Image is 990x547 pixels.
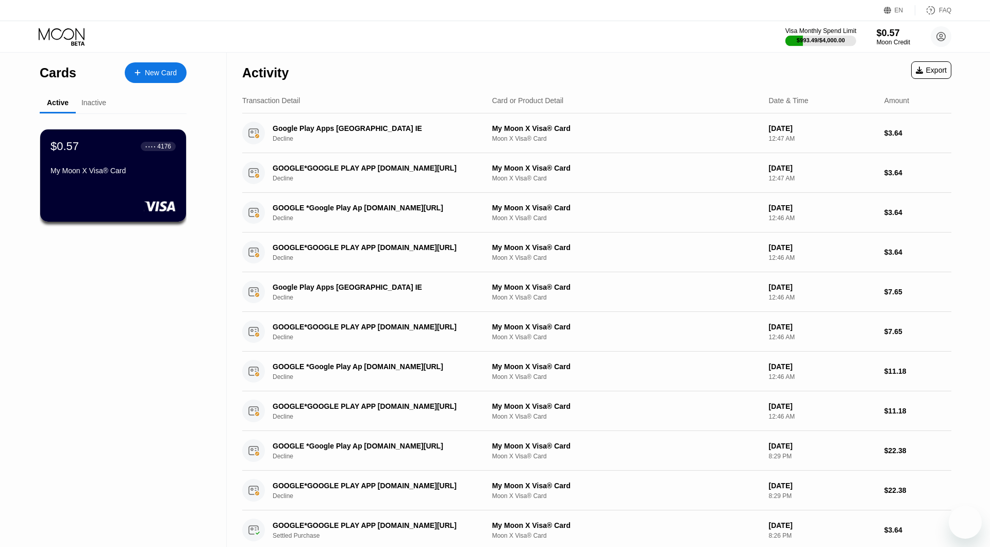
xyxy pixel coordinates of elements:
[273,521,475,529] div: GOOGLE*GOOGLE PLAY APP [DOMAIN_NAME][URL]
[242,471,951,510] div: GOOGLE*GOOGLE PLAY APP [DOMAIN_NAME][URL]DeclineMy Moon X Visa® CardMoon X Visa® Card[DATE]8:29 P...
[273,492,490,500] div: Decline
[768,402,876,410] div: [DATE]
[492,175,761,182] div: Moon X Visa® Card
[51,167,176,175] div: My Moon X Visa® Card
[492,373,761,380] div: Moon X Visa® Card
[492,96,564,105] div: Card or Product Detail
[81,98,106,107] div: Inactive
[47,98,69,107] div: Active
[242,391,951,431] div: GOOGLE*GOOGLE PLAY APP [DOMAIN_NAME][URL]DeclineMy Moon X Visa® CardMoon X Visa® Card[DATE]12:46 ...
[125,62,187,83] div: New Card
[273,214,490,222] div: Decline
[768,442,876,450] div: [DATE]
[242,193,951,233] div: GOOGLE *Google Play Ap [DOMAIN_NAME][URL]DeclineMy Moon X Visa® CardMoon X Visa® Card[DATE]12:46 ...
[949,506,982,539] iframe: Schaltfläche zum Öffnen des Messaging-Fensters; Konversation läuft
[884,446,951,455] div: $22.38
[242,431,951,471] div: GOOGLE *Google Play Ap [DOMAIN_NAME][URL]DeclineMy Moon X Visa® CardMoon X Visa® Card[DATE]8:29 P...
[911,61,951,79] div: Export
[273,164,475,172] div: GOOGLE*GOOGLE PLAY APP [DOMAIN_NAME][URL]
[492,243,761,252] div: My Moon X Visa® Card
[273,323,475,331] div: GOOGLE*GOOGLE PLAY APP [DOMAIN_NAME][URL]
[884,169,951,177] div: $3.64
[492,482,761,490] div: My Moon X Visa® Card
[273,402,475,410] div: GOOGLE*GOOGLE PLAY APP [DOMAIN_NAME][URL]
[492,413,761,420] div: Moon X Visa® Card
[768,164,876,172] div: [DATE]
[768,362,876,371] div: [DATE]
[273,294,490,301] div: Decline
[877,28,910,39] div: $0.57
[492,521,761,529] div: My Moon X Visa® Card
[768,96,808,105] div: Date & Time
[768,453,876,460] div: 8:29 PM
[785,27,857,35] div: Visa Monthly Spend Limit
[242,233,951,272] div: GOOGLE*GOOGLE PLAY APP [DOMAIN_NAME][URL]DeclineMy Moon X Visa® CardMoon X Visa® Card[DATE]12:46 ...
[768,243,876,252] div: [DATE]
[768,135,876,142] div: 12:47 AM
[273,243,475,252] div: GOOGLE*GOOGLE PLAY APP [DOMAIN_NAME][URL]
[492,442,761,450] div: My Moon X Visa® Card
[884,367,951,375] div: $11.18
[242,272,951,312] div: Google Play Apps [GEOGRAPHIC_DATA] IEDeclineMy Moon X Visa® CardMoon X Visa® Card[DATE]12:46 AM$7.65
[273,135,490,142] div: Decline
[786,27,855,46] div: Visa Monthly Spend Limit$993.49/$4,000.00
[768,214,876,222] div: 12:46 AM
[877,39,910,46] div: Moon Credit
[273,254,490,261] div: Decline
[242,153,951,193] div: GOOGLE*GOOGLE PLAY APP [DOMAIN_NAME][URL]DeclineMy Moon X Visa® CardMoon X Visa® Card[DATE]12:47 ...
[40,65,76,80] div: Cards
[884,96,909,105] div: Amount
[768,175,876,182] div: 12:47 AM
[492,453,761,460] div: Moon X Visa® Card
[273,453,490,460] div: Decline
[242,96,300,105] div: Transaction Detail
[273,532,490,539] div: Settled Purchase
[273,373,490,380] div: Decline
[242,113,951,153] div: Google Play Apps [GEOGRAPHIC_DATA] IEDeclineMy Moon X Visa® CardMoon X Visa® Card[DATE]12:47 AM$3.64
[768,323,876,331] div: [DATE]
[273,482,475,490] div: GOOGLE*GOOGLE PLAY APP [DOMAIN_NAME][URL]
[273,175,490,182] div: Decline
[40,129,186,222] div: $0.57● ● ● ●4176My Moon X Visa® Card
[273,283,475,291] div: Google Play Apps [GEOGRAPHIC_DATA] IE
[492,204,761,212] div: My Moon X Visa® Card
[273,362,475,371] div: GOOGLE *Google Play Ap [DOMAIN_NAME][URL]
[884,526,951,534] div: $3.64
[273,204,475,212] div: GOOGLE *Google Play Ap [DOMAIN_NAME][URL]
[768,254,876,261] div: 12:46 AM
[273,442,475,450] div: GOOGLE *Google Play Ap [DOMAIN_NAME][URL]
[492,294,761,301] div: Moon X Visa® Card
[492,283,761,291] div: My Moon X Visa® Card
[242,312,951,352] div: GOOGLE*GOOGLE PLAY APP [DOMAIN_NAME][URL]DeclineMy Moon X Visa® CardMoon X Visa® Card[DATE]12:46 ...
[768,294,876,301] div: 12:46 AM
[895,7,903,14] div: EN
[884,129,951,137] div: $3.64
[939,7,951,14] div: FAQ
[768,492,876,500] div: 8:29 PM
[768,482,876,490] div: [DATE]
[916,66,947,74] div: Export
[768,521,876,529] div: [DATE]
[797,37,845,43] div: $993.49 / $4,000.00
[242,352,951,391] div: GOOGLE *Google Play Ap [DOMAIN_NAME][URL]DeclineMy Moon X Visa® CardMoon X Visa® Card[DATE]12:46 ...
[492,254,761,261] div: Moon X Visa® Card
[768,283,876,291] div: [DATE]
[884,407,951,415] div: $11.18
[492,402,761,410] div: My Moon X Visa® Card
[915,5,951,15] div: FAQ
[768,373,876,380] div: 12:46 AM
[492,492,761,500] div: Moon X Visa® Card
[884,248,951,256] div: $3.64
[51,140,79,153] div: $0.57
[492,532,761,539] div: Moon X Visa® Card
[884,327,951,336] div: $7.65
[273,334,490,341] div: Decline
[273,124,475,132] div: Google Play Apps [GEOGRAPHIC_DATA] IE
[768,124,876,132] div: [DATE]
[145,145,156,148] div: ● ● ● ●
[492,334,761,341] div: Moon X Visa® Card
[273,413,490,420] div: Decline
[157,143,171,150] div: 4176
